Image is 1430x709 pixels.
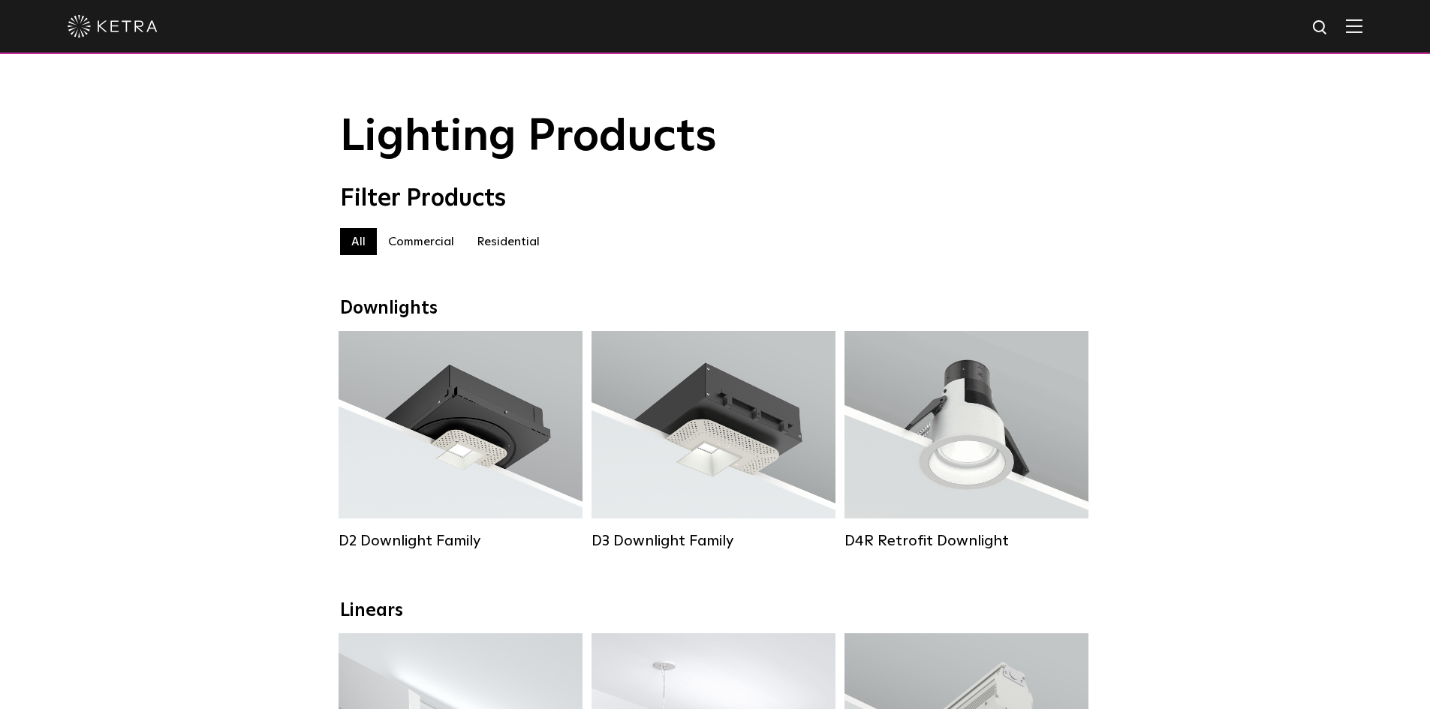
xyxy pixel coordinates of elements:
[377,228,465,255] label: Commercial
[592,331,835,550] a: D3 Downlight Family Lumen Output:700 / 900 / 1100Colors:White / Black / Silver / Bronze / Paintab...
[592,532,835,550] div: D3 Downlight Family
[1311,19,1330,38] img: search icon
[340,115,717,160] span: Lighting Products
[68,15,158,38] img: ketra-logo-2019-white
[1346,19,1362,33] img: Hamburger%20Nav.svg
[339,532,583,550] div: D2 Downlight Family
[465,228,551,255] label: Residential
[340,185,1091,213] div: Filter Products
[340,228,377,255] label: All
[340,600,1091,622] div: Linears
[339,331,583,550] a: D2 Downlight Family Lumen Output:1200Colors:White / Black / Gloss Black / Silver / Bronze / Silve...
[844,331,1088,550] a: D4R Retrofit Downlight Lumen Output:800Colors:White / BlackBeam Angles:15° / 25° / 40° / 60°Watta...
[844,532,1088,550] div: D4R Retrofit Downlight
[340,298,1091,320] div: Downlights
